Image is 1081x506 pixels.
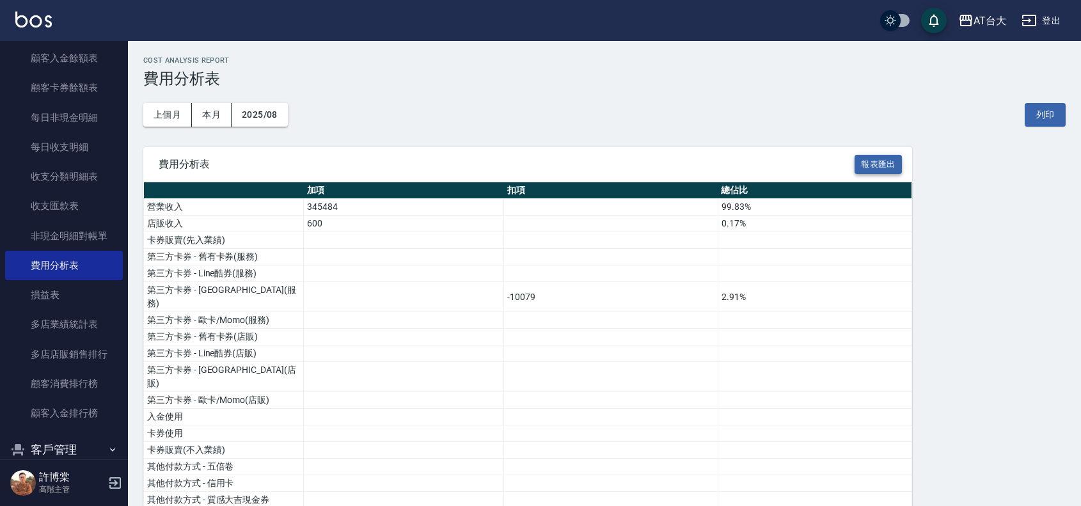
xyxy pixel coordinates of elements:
img: Person [10,470,36,496]
a: 顧客入金排行榜 [5,399,123,428]
th: 加項 [304,182,504,199]
td: 其他付款方式 - 五倍卷 [144,459,304,475]
td: 第三方卡券 - 舊有卡券(服務) [144,249,304,265]
button: 列印 [1025,103,1066,127]
a: 顧客消費排行榜 [5,369,123,399]
h3: 費用分析表 [143,70,1066,88]
td: 其他付款方式 - 信用卡 [144,475,304,492]
td: 入金使用 [144,409,304,425]
td: 600 [304,216,504,232]
p: 高階主管 [39,484,104,495]
td: 第三方卡券 - 舊有卡券(店販) [144,329,304,345]
td: 99.83% [718,199,911,216]
a: 收支匯款表 [5,191,123,221]
th: 總佔比 [718,182,911,199]
td: 卡券使用 [144,425,304,442]
a: 多店業績統計表 [5,310,123,339]
button: AT台大 [953,8,1011,34]
td: 第三方卡券 - Line酷券(店販) [144,345,304,362]
td: 2.91% [718,282,911,312]
a: 顧客入金餘額表 [5,43,123,73]
td: 345484 [304,199,504,216]
th: 扣項 [504,182,718,199]
span: 費用分析表 [159,158,855,171]
td: 第三方卡券 - [GEOGRAPHIC_DATA](店販) [144,362,304,392]
button: 報表匯出 [855,155,902,175]
img: Logo [15,12,52,28]
h2: Cost analysis Report [143,56,1066,65]
a: 顧客卡券餘額表 [5,73,123,102]
a: 費用分析表 [5,251,123,280]
td: 卡券販賣(不入業績) [144,442,304,459]
td: 店販收入 [144,216,304,232]
a: 非現金明細對帳單 [5,221,123,251]
td: 第三方卡券 - 歐卡/Momo(店販) [144,392,304,409]
a: 收支分類明細表 [5,162,123,191]
td: 第三方卡券 - Line酷券(服務) [144,265,304,282]
a: 多店店販銷售排行 [5,340,123,369]
td: 第三方卡券 - 歐卡/Momo(服務) [144,312,304,329]
td: 卡券販賣(先入業績) [144,232,304,249]
button: 上個月 [143,103,192,127]
button: 登出 [1016,9,1066,33]
a: 每日非現金明細 [5,103,123,132]
td: -10079 [504,282,718,312]
td: 0.17% [718,216,911,232]
a: 每日收支明細 [5,132,123,162]
td: 營業收入 [144,199,304,216]
button: 2025/08 [232,103,288,127]
button: 本月 [192,103,232,127]
button: save [921,8,947,33]
h5: 許博棠 [39,471,104,484]
td: 第三方卡券 - [GEOGRAPHIC_DATA](服務) [144,282,304,312]
button: 客戶管理 [5,433,123,466]
div: AT台大 [974,13,1006,29]
a: 損益表 [5,280,123,310]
